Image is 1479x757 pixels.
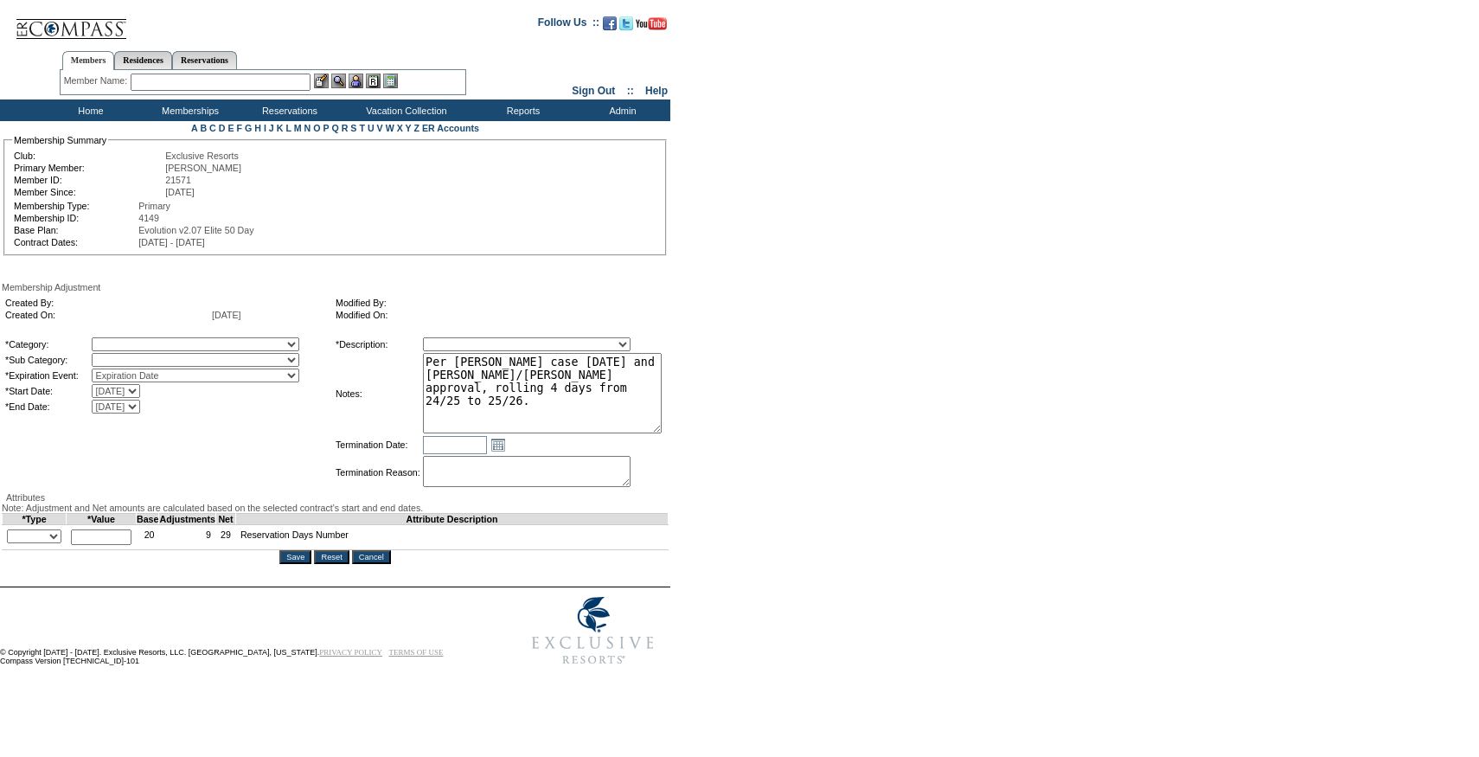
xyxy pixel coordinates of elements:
a: Become our fan on Facebook [603,22,617,32]
td: *Value [67,514,137,525]
a: P [323,123,330,133]
a: H [254,123,261,133]
span: [DATE] [212,310,241,320]
span: 21571 [165,175,191,185]
a: Residences [114,51,172,69]
img: Compass Home [15,4,127,40]
td: Membership Type: [14,201,137,211]
td: Vacation Collection [337,99,471,121]
img: Follow us on Twitter [619,16,633,30]
a: U [368,123,375,133]
td: Termination Date: [336,435,421,454]
input: Reset [314,550,349,564]
img: Become our fan on Facebook [603,16,617,30]
td: *Type [3,514,67,525]
a: Z [413,123,419,133]
img: View [331,74,346,88]
td: *Sub Category: [5,353,90,367]
span: Evolution v2.07 Elite 50 Day [138,225,253,235]
td: 20 [137,525,159,550]
a: T [359,123,365,133]
td: Home [39,99,138,121]
a: PRIVACY POLICY [319,648,382,657]
td: 9 [159,525,216,550]
div: Note: Adjustment and Net amounts are calculated based on the selected contract's start and end da... [2,503,669,513]
a: V [377,123,383,133]
td: *Expiration Event: [5,369,90,382]
td: Primary Member: [14,163,163,173]
td: Contract Dates: [14,237,137,247]
a: X [397,123,403,133]
td: Memberships [138,99,238,121]
a: I [264,123,266,133]
a: Follow us on Twitter [619,22,633,32]
td: Modified On: [336,310,659,320]
td: Admin [571,99,670,121]
a: Help [645,85,668,97]
a: Members [62,51,115,70]
a: E [227,123,234,133]
span: [DATE] - [DATE] [138,237,205,247]
td: Reservations [238,99,337,121]
img: Impersonate [349,74,363,88]
div: Membership Adjustment [2,282,669,292]
td: Base Plan: [14,225,137,235]
a: Q [331,123,338,133]
td: Notes: [336,353,421,433]
td: Created On: [5,310,210,320]
td: Club: [14,151,163,161]
span: [DATE] [165,187,195,197]
div: Attributes [2,492,669,503]
a: F [236,123,242,133]
td: Membership ID: [14,213,137,223]
span: Primary [138,201,170,211]
a: Open the calendar popup. [489,435,508,454]
a: L [285,123,291,133]
img: Reservations [366,74,381,88]
td: *Description: [336,337,421,351]
td: Member ID: [14,175,163,185]
a: J [269,123,274,133]
span: Exclusive Resorts [165,151,239,161]
a: S [350,123,356,133]
a: B [200,123,207,133]
td: Modified By: [336,298,659,308]
td: Reservation Days Number [235,525,668,550]
div: Member Name: [64,74,131,88]
td: *Start Date: [5,384,90,398]
a: Sign Out [572,85,615,97]
a: C [209,123,216,133]
a: R [342,123,349,133]
td: Termination Reason: [336,456,421,489]
a: D [219,123,226,133]
td: Member Since: [14,187,163,197]
img: Subscribe to our YouTube Channel [636,17,667,30]
a: ER Accounts [422,123,479,133]
img: Exclusive Resorts [515,587,670,674]
a: Subscribe to our YouTube Channel [636,22,667,32]
td: Base [137,514,159,525]
a: Y [406,123,412,133]
a: TERMS OF USE [389,648,444,657]
td: Created By: [5,298,210,308]
td: Attribute Description [235,514,668,525]
legend: Membership Summary [12,135,108,145]
span: :: [627,85,634,97]
a: M [294,123,302,133]
a: K [277,123,284,133]
td: Net [216,514,236,525]
a: Reservations [172,51,237,69]
img: b_edit.gif [314,74,329,88]
td: Follow Us :: [538,15,599,35]
a: A [191,123,197,133]
a: G [245,123,252,133]
a: N [304,123,311,133]
input: Cancel [352,550,391,564]
a: W [386,123,394,133]
img: b_calculator.gif [383,74,398,88]
span: [PERSON_NAME] [165,163,241,173]
input: Save [279,550,311,564]
td: 29 [216,525,236,550]
a: O [313,123,320,133]
span: 4149 [138,213,159,223]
